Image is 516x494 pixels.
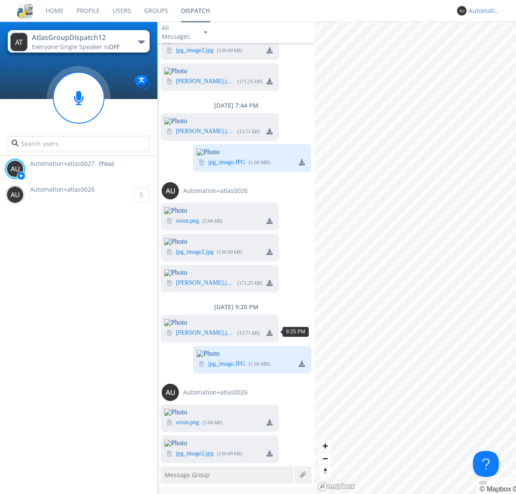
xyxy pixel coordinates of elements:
[166,218,172,224] img: image icon
[109,43,120,51] span: OFF
[267,47,273,53] img: download media button
[135,75,150,90] img: Translation enabled
[479,482,486,484] button: Toggle attribution
[217,47,242,54] div: ( 130.09 kB )
[162,384,179,401] img: 373638.png
[317,482,355,491] a: Mapbox logo
[166,330,172,336] img: image icon
[237,128,260,135] div: ( 13.71 kB )
[183,388,248,397] span: Automation+atlas0026
[166,128,172,134] img: image icon
[164,319,279,326] img: Photo
[176,78,234,85] a: [PERSON_NAME].jpeg
[208,159,245,166] a: jpg_image.JPG
[267,249,273,255] img: download media button
[267,451,273,457] img: download media button
[32,43,129,51] div: Everyone ·
[267,419,273,426] img: download media button
[203,419,222,426] div: ( 5.66 kB )
[176,280,234,287] a: [PERSON_NAME].jpeg
[197,350,311,357] img: Photo
[267,330,273,336] img: download media button
[10,33,28,51] img: 373638.png
[60,43,120,51] span: Single Speaker is
[204,31,207,34] img: caret-down-sm.svg
[176,451,214,457] a: jpg_image2.jpg
[164,238,279,245] img: Photo
[157,303,315,311] div: [DATE] 9:20 PM
[162,182,179,199] img: 373638.png
[208,361,245,368] a: jpg_image.JPG
[203,217,222,225] div: ( 5.66 kB )
[319,465,332,477] button: Reset bearing to north
[197,149,311,155] img: Photo
[319,440,332,452] button: Zoom in
[469,6,501,15] div: Automation+atlas0027
[17,3,33,19] img: cddb5a64eb264b2086981ab96f4c1ba7
[237,329,260,337] div: ( 13.71 kB )
[157,101,315,110] div: [DATE] 7:44 PM
[30,185,95,193] span: Automation+atlas0026
[166,280,172,286] img: image icon
[183,186,248,195] span: Automation+atlas0026
[249,159,270,166] div: ( 1.99 MB )
[457,6,467,16] img: 373638.png
[217,249,242,256] div: ( 130.09 kB )
[319,452,332,465] button: Zoom out
[199,361,205,367] img: image icon
[164,440,279,447] img: Photo
[267,280,273,286] img: download media button
[176,47,214,54] a: jpg_image2.jpg
[164,207,279,214] img: Photo
[162,24,196,41] div: All Messages
[479,485,511,493] a: Mapbox
[249,360,270,368] div: ( 1.99 MB )
[217,450,242,457] div: ( 130.09 kB )
[176,218,199,225] a: orion.png
[166,78,172,84] img: image icon
[237,280,262,287] div: ( 171.25 kB )
[164,118,279,124] img: Photo
[164,409,279,416] img: Photo
[166,419,172,426] img: image icon
[473,451,499,477] iframe: Toggle Customer Support
[8,136,149,151] input: Search users
[30,159,95,168] span: Automation+atlas0027
[299,361,305,367] img: download media button
[267,128,273,134] img: download media button
[164,68,279,75] img: Photo
[267,218,273,224] img: download media button
[267,78,273,84] img: download media button
[6,160,24,177] img: 373638.png
[299,159,305,165] img: download media button
[176,128,234,135] a: [PERSON_NAME].jpeg
[176,330,234,337] a: [PERSON_NAME].jpeg
[319,465,332,477] span: Reset bearing to north
[99,159,114,168] div: (You)
[166,47,172,53] img: image icon
[32,33,129,43] div: AtlasGroupDispatch12
[176,249,214,256] a: jpg_image2.jpg
[176,419,199,426] a: orion.png
[164,269,279,276] img: Photo
[6,186,24,203] img: 373638.png
[286,329,305,335] span: 9:25 PM
[166,249,172,255] img: image icon
[237,78,262,85] div: ( 171.25 kB )
[8,30,149,53] button: AtlasGroupDispatch12Everyone·Single Speaker isOFF
[199,159,205,165] img: image icon
[166,451,172,457] img: image icon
